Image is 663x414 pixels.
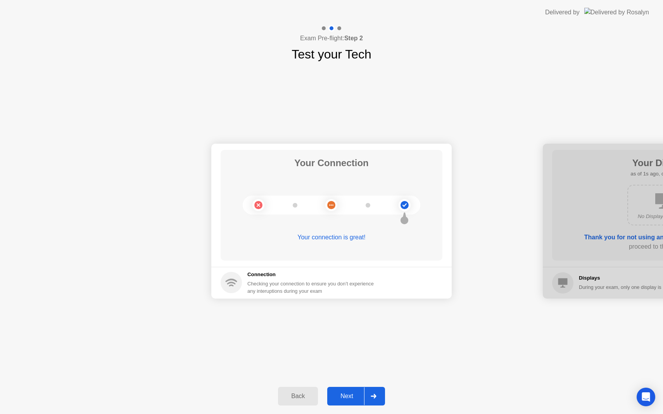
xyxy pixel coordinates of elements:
[344,35,363,41] b: Step 2
[247,271,378,278] h5: Connection
[637,388,655,406] div: Open Intercom Messenger
[221,233,442,242] div: Your connection is great!
[247,280,378,295] div: Checking your connection to ensure you don’t experience any interuptions during your exam
[292,45,371,64] h1: Test your Tech
[545,8,580,17] div: Delivered by
[278,387,318,405] button: Back
[280,393,316,400] div: Back
[327,387,385,405] button: Next
[300,34,363,43] h4: Exam Pre-flight:
[584,8,649,17] img: Delivered by Rosalyn
[294,156,369,170] h1: Your Connection
[330,393,364,400] div: Next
